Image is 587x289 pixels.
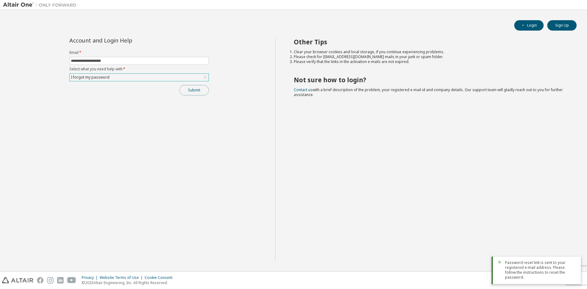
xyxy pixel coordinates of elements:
a: Contact us [294,87,312,92]
div: I forgot my password [70,74,209,81]
li: Clear your browser cookies and local storage, if you continue experiencing problems. [294,50,566,54]
img: Altair One [3,2,79,8]
div: Website Terms of Use [100,275,145,280]
div: Cookie Consent [145,275,176,280]
button: Submit [179,85,209,95]
button: Login [514,20,544,31]
li: Please check for [EMAIL_ADDRESS][DOMAIN_NAME] mails in your junk or spam folder. [294,54,566,59]
h2: Other Tips [294,38,566,46]
p: © 2025 Altair Engineering, Inc. All Rights Reserved. [82,280,176,285]
img: facebook.svg [37,277,43,283]
div: Account and Login Help [69,38,181,43]
img: youtube.svg [67,277,76,283]
span: Password reset link is sent to your registered e-mail address. Please follow the instructions to ... [505,260,576,280]
img: instagram.svg [47,277,54,283]
div: I forgot my password [70,74,110,81]
img: linkedin.svg [57,277,64,283]
button: Sign Up [547,20,577,31]
div: Privacy [82,275,100,280]
span: with a brief description of the problem, your registered e-mail id and company details. Our suppo... [294,87,563,97]
label: Select what you need help with [69,67,209,72]
img: altair_logo.svg [2,277,33,283]
h2: Not sure how to login? [294,76,566,84]
label: Email [69,50,209,55]
li: Please verify that the links in the activation e-mails are not expired. [294,59,566,64]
